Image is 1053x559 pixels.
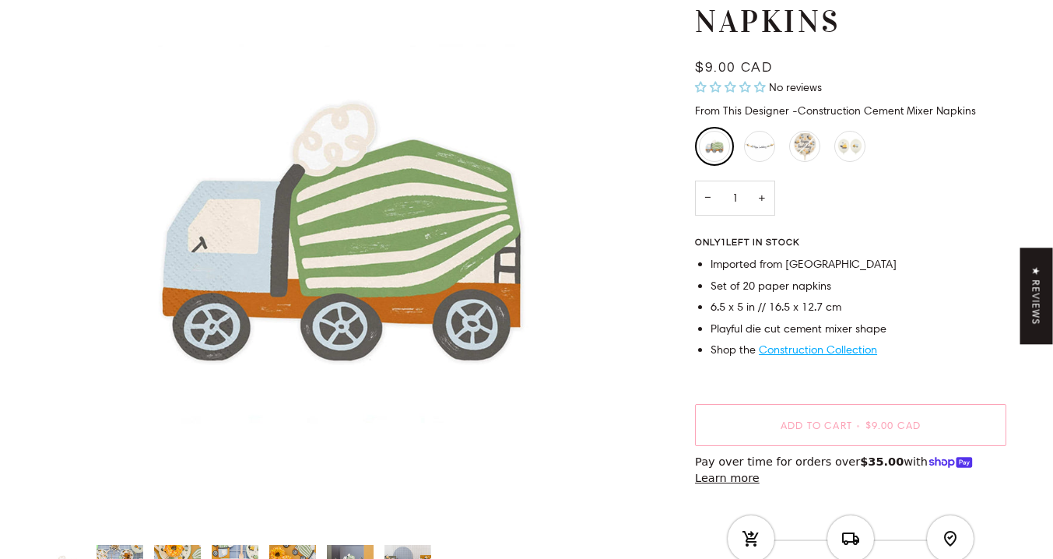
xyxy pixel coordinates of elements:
span: - [792,104,798,118]
span: $9.00 CAD [695,61,772,75]
span: 1 [721,238,726,247]
li: Shop the [711,342,1006,359]
li: 6.5 x 5 in // 16.5 x 12.7 cm [711,299,1006,316]
li: Construction Trucks Happy Birthday Banner - Sold Out [740,127,779,166]
li: Construction Cement Mixer Napkins [695,127,734,166]
span: • [852,419,865,431]
button: Add to Cart [695,404,1006,446]
li: Imported from [GEOGRAPHIC_DATA] [711,256,1006,273]
input: Quantity [695,181,775,216]
li: Set of 20 paper napkins [711,278,1006,295]
span: $9.00 CAD [865,419,921,431]
button: Increase quantity [749,181,775,216]
li: Construction Trucks Happy Birthday Balloon - Sold Out [785,127,824,166]
span: Construction Cement Mixer Napkins [792,104,976,118]
span: From This Designer [695,104,789,118]
span: No reviews [769,80,822,94]
div: Click to open Judge.me floating reviews tab [1020,248,1053,344]
span: Add to Cart [781,419,852,431]
li: Construction Truck Balloons [830,127,869,166]
li: Playful die cut cement mixer shape [711,321,1006,338]
span: Only left in stock [695,238,806,248]
a: Construction Collection [759,343,877,357]
button: Decrease quantity [695,181,720,216]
